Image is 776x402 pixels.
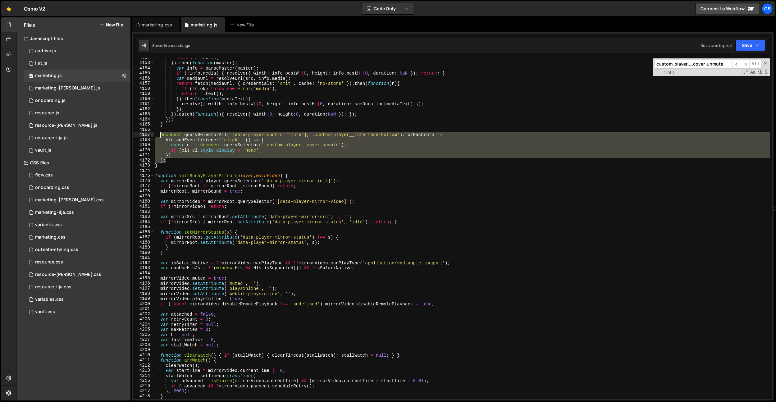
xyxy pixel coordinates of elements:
div: 4207 [133,337,154,342]
div: resource-ilja.css [35,284,71,290]
div: 4205 [133,327,154,332]
div: 16596/46284.css [24,194,130,206]
a: Connect to Webflow [695,3,760,14]
div: 4169 [133,142,154,148]
div: marketing-[PERSON_NAME].css [35,197,104,203]
div: list.js [35,61,47,66]
div: 16596/45153.css [24,306,130,318]
div: 16596/45424.js [24,82,130,94]
div: 4199 [133,296,154,301]
div: marketing.js [35,73,62,79]
div: vault.js [35,148,51,153]
div: 4218 [133,394,154,399]
div: 4181 [133,204,154,209]
div: 4194 [133,271,154,276]
button: Save [735,40,765,51]
div: 4193 [133,265,154,271]
div: 4167 [133,132,154,137]
div: 4155 [133,71,154,76]
span: Alt-Enter [749,60,762,69]
div: 4197 [133,286,154,291]
a: Os [762,3,773,14]
div: Saved [152,43,190,48]
div: 4191 [133,255,154,260]
span: ​ [732,60,741,69]
div: 16596/46194.js [24,119,130,132]
div: vault.css [35,309,55,315]
span: Whole Word Search [757,69,763,75]
div: 4192 [133,260,154,266]
div: 4168 [133,137,154,143]
div: 4183 [133,214,154,219]
div: 4182 [133,209,154,214]
div: 16596/45446.css [24,231,130,244]
div: 4180 [133,199,154,204]
div: 4216 [133,383,154,389]
div: 4213 [133,368,154,373]
div: 4158 [133,86,154,91]
div: 4156 [133,76,154,81]
div: 4172 [133,158,154,163]
div: 4154 [133,66,154,71]
div: 16596/45154.css [24,293,130,306]
button: New File [100,22,123,27]
div: 4217 [133,388,154,394]
div: 4196 [133,281,154,286]
div: 4184 [133,219,154,225]
a: 🤙 [1,1,16,16]
div: 4215 [133,378,154,383]
div: 4171 [133,153,154,158]
div: archive.js [35,48,56,54]
span: CaseSensitive Search [750,69,756,75]
div: 4201 [133,306,154,312]
span: ​ [741,60,750,69]
div: variants.css [35,222,62,228]
span: 1 of 1 [661,70,678,75]
div: 16596/47552.css [24,169,130,181]
button: Code Only [362,3,414,14]
div: Not saved to prod [701,43,732,48]
div: marketing.css [35,235,66,240]
div: variables.css [35,297,64,302]
div: 4188 [133,240,154,245]
div: 4160 [133,96,154,102]
div: 4202 [133,312,154,317]
h2: Files [24,21,35,28]
div: marketing-ilja.css [35,210,74,215]
div: Javascript files [16,32,130,45]
span: RegExp Search [742,69,749,75]
input: Search for [654,60,732,69]
div: 4187 [133,235,154,240]
div: 4208 [133,342,154,348]
span: Search In Selection [764,69,768,75]
div: 16596/47731.css [24,206,130,219]
div: 4210 [133,353,154,358]
div: 4203 [133,317,154,322]
div: 16596/45133.js [24,144,130,157]
div: 4177 [133,183,154,189]
span: 0 [29,74,33,79]
div: resource.css [35,259,63,265]
div: 4176 [133,178,154,184]
div: resource.js [35,110,59,116]
div: 4161 [133,101,154,107]
div: 4185 [133,224,154,230]
div: 4214 [133,373,154,378]
div: 4186 [133,230,154,235]
div: onboarding.css [35,185,69,190]
div: 4170 [133,148,154,153]
div: 4174 [133,168,154,173]
div: 4195 [133,276,154,281]
div: 4173 [133,163,154,168]
div: 16596/45151.js [24,57,130,70]
div: onboarding.js [35,98,66,103]
div: outseta-styling.css [35,247,78,253]
div: 4157 [133,81,154,86]
div: New File [230,22,256,28]
div: 4189 [133,245,154,250]
div: 16596/45156.css [24,244,130,256]
div: 4159 [133,91,154,96]
div: 4204 [133,322,154,327]
div: 4200 [133,301,154,307]
div: marketing-[PERSON_NAME].js [35,85,100,91]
